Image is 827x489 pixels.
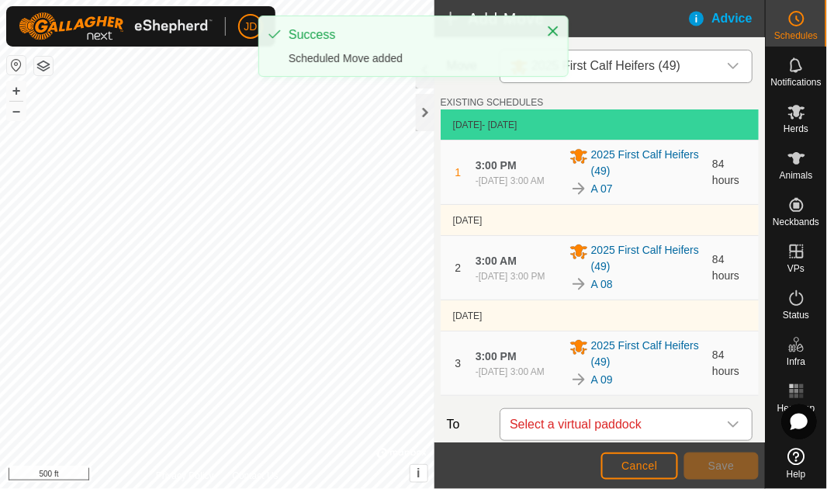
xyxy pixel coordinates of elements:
[684,453,759,480] button: Save
[687,9,765,28] div: Advice
[289,26,531,44] div: Success
[718,50,749,82] div: dropdown trigger
[455,357,461,369] span: 3
[773,217,819,227] span: Neckbands
[476,365,545,379] div: -
[591,181,613,197] a: A 07
[503,50,718,82] span: 2025 First Calf Heifers
[569,370,588,389] img: To
[476,174,545,188] div: -
[156,469,214,483] a: Privacy Policy
[455,166,461,179] span: 1
[289,50,531,67] div: Scheduled Move added
[787,357,805,366] span: Infra
[774,31,818,40] span: Schedules
[476,255,517,267] span: 3:00 AM
[542,20,564,42] button: Close
[479,175,545,186] span: [DATE] 3:00 AM
[476,269,545,283] div: -
[531,59,680,72] span: 2025 First Calf Heifers (49)
[784,124,808,134] span: Herds
[503,409,718,440] span: Select a virtual paddock
[479,366,545,377] span: [DATE] 3:00 AM
[453,215,483,226] span: [DATE]
[601,453,678,480] button: Cancel
[777,404,815,413] span: Heatmap
[476,350,517,362] span: 3:00 PM
[569,179,588,198] img: To
[410,465,427,482] button: i
[476,159,517,172] span: 3:00 PM
[591,276,613,293] a: A 08
[712,253,739,282] span: 84 hours
[7,102,26,120] button: –
[7,56,26,75] button: Reset Map
[783,310,809,320] span: Status
[244,19,257,35] span: JD
[444,9,687,28] h2: Add Move
[591,147,703,179] span: 2025 First Calf Heifers (49)
[621,460,658,472] span: Cancel
[441,95,544,109] label: EXISTING SCHEDULES
[712,349,739,377] span: 84 hours
[7,81,26,100] button: +
[591,242,703,275] span: 2025 First Calf Heifers (49)
[708,460,735,472] span: Save
[441,408,493,441] label: To
[780,171,813,180] span: Animals
[479,271,545,282] span: [DATE] 3:00 PM
[718,409,749,440] div: dropdown trigger
[34,57,53,75] button: Map Layers
[591,372,613,388] a: A 09
[766,442,827,485] a: Help
[787,470,806,479] span: Help
[591,338,703,370] span: 2025 First Calf Heifers (49)
[232,469,278,483] a: Contact Us
[771,78,822,87] span: Notifications
[455,262,461,274] span: 2
[453,120,483,130] span: [DATE]
[787,264,805,273] span: VPs
[19,12,213,40] img: Gallagher Logo
[712,158,739,186] span: 84 hours
[417,466,420,480] span: i
[453,310,483,321] span: [DATE]
[569,275,588,293] img: To
[482,120,517,130] span: - [DATE]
